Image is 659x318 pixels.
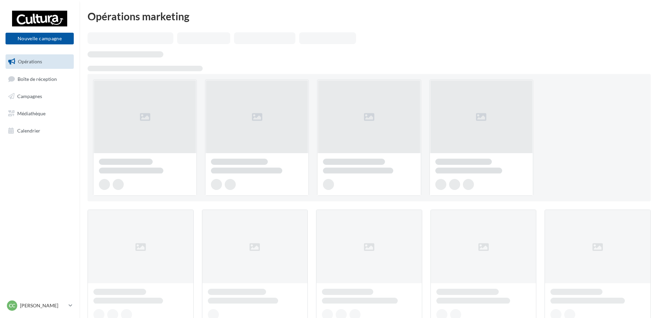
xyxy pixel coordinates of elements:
span: Calendrier [17,127,40,133]
span: Boîte de réception [18,76,57,82]
a: Campagnes [4,89,75,104]
span: Campagnes [17,93,42,99]
a: Cc [PERSON_NAME] [6,299,74,312]
span: Cc [9,302,15,309]
a: Opérations [4,54,75,69]
button: Nouvelle campagne [6,33,74,44]
p: [PERSON_NAME] [20,302,66,309]
span: Opérations [18,59,42,64]
a: Médiathèque [4,106,75,121]
div: Opérations marketing [88,11,651,21]
a: Calendrier [4,124,75,138]
span: Médiathèque [17,110,45,116]
a: Boîte de réception [4,72,75,86]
